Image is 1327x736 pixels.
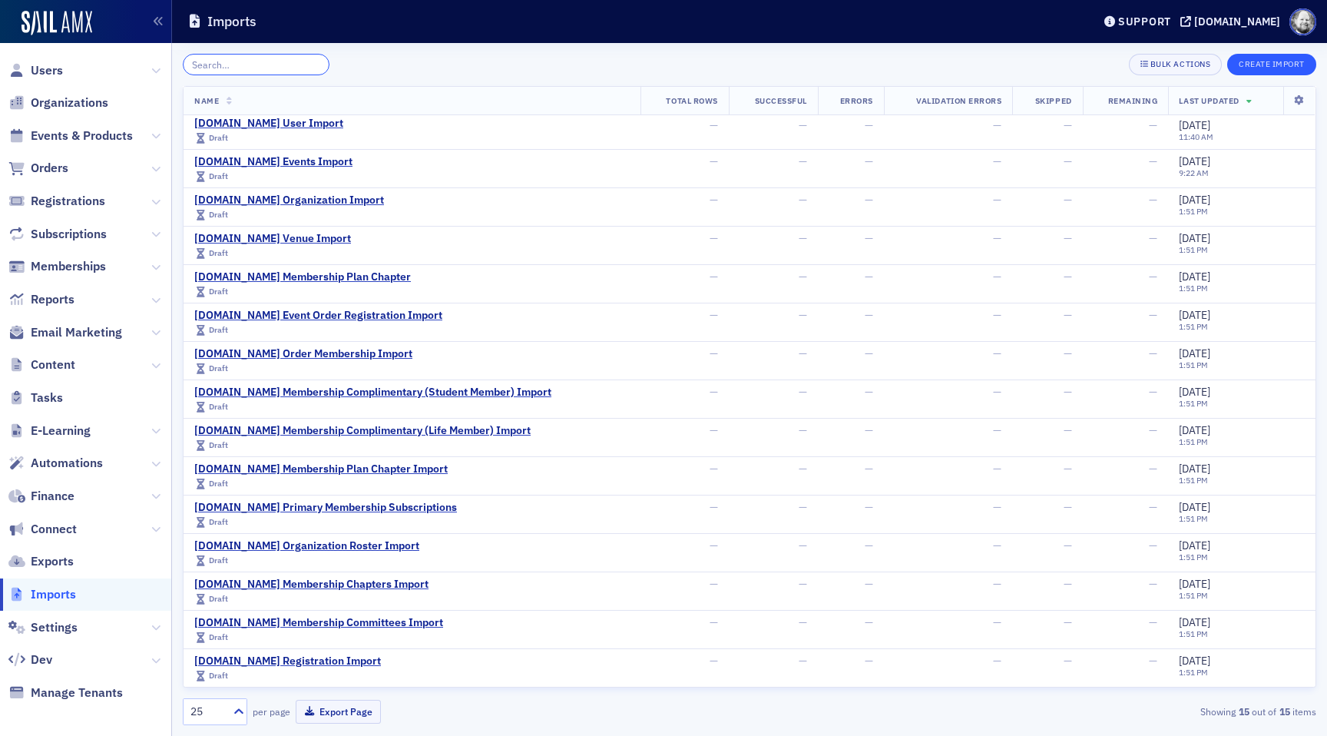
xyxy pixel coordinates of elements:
span: [DATE] [1179,654,1210,668]
span: — [993,539,1001,552]
span: — [1149,578,1157,592]
div: Support [1118,15,1171,28]
span: — [1149,194,1157,207]
span: — [865,193,873,207]
span: Registrations [31,193,105,210]
input: Search… [183,54,329,75]
a: [DOMAIN_NAME] Membership Plan Chapter Import [194,462,448,476]
a: Settings [8,619,78,636]
span: — [1149,155,1157,169]
span: — [1149,424,1157,438]
span: — [1149,655,1157,668]
span: — [799,385,807,399]
span: — [1064,231,1072,245]
span: [DATE] [1179,270,1210,283]
div: [DOMAIN_NAME] Registration Import [194,655,381,668]
a: Automations [8,455,103,472]
img: SailAMX [22,11,92,35]
span: — [710,423,718,437]
span: — [993,654,1001,668]
time: 1:51 PM [1179,475,1208,486]
span: — [799,654,807,668]
a: [DOMAIN_NAME] Primary Membership Subscriptions [194,501,457,515]
time: 1:51 PM [1179,206,1208,217]
span: — [799,615,807,629]
span: — [1149,386,1157,399]
div: 25 [190,704,224,720]
span: Organizations [31,94,108,111]
span: Draft [209,286,228,297]
a: [DOMAIN_NAME] Events Import [194,155,352,169]
span: — [799,577,807,591]
span: — [710,462,718,476]
a: Memberships [8,258,106,275]
span: — [1149,309,1157,323]
span: — [710,539,718,552]
span: Remaining [1108,95,1158,106]
span: — [1149,119,1157,133]
span: Draft [209,670,228,681]
span: Draft [209,516,228,527]
a: [DOMAIN_NAME] User Import [194,117,343,131]
span: Subscriptions [31,226,107,243]
span: — [993,500,1001,514]
time: 1:51 PM [1179,398,1208,409]
span: — [993,462,1001,476]
strong: 15 [1236,705,1252,718]
h1: Imports [207,12,256,31]
span: — [865,539,873,552]
a: Dev [8,651,52,668]
span: — [865,118,873,132]
span: Draft [209,555,228,565]
a: Events & Products [8,128,133,144]
span: Events & Products [31,128,133,144]
time: 11:40 AM [1179,132,1213,143]
span: Draft [209,478,228,489]
span: Draft [209,171,228,181]
span: — [710,346,718,360]
span: — [993,346,1001,360]
time: 1:51 PM [1179,321,1208,332]
a: Email Marketing [8,324,122,341]
span: — [993,231,1001,245]
a: Finance [8,488,74,505]
span: [DATE] [1179,308,1210,322]
time: 1:51 PM [1179,628,1208,639]
span: Settings [31,619,78,636]
span: — [993,270,1001,283]
span: — [710,654,718,668]
div: [DOMAIN_NAME] Venue Import [194,232,351,246]
span: Memberships [31,258,106,275]
span: Users [31,62,63,79]
span: Exports [31,553,74,570]
span: — [799,462,807,476]
strong: 15 [1276,705,1292,718]
span: — [993,423,1001,437]
a: Content [8,356,75,373]
span: — [799,193,807,207]
span: Draft [209,593,228,604]
time: 1:51 PM [1179,552,1208,562]
span: — [865,346,873,360]
span: Name [194,95,219,106]
div: [DOMAIN_NAME] [1194,15,1280,28]
span: [DATE] [1179,462,1210,476]
a: Registrations [8,193,105,210]
span: Profile [1289,8,1316,35]
span: — [993,118,1001,132]
span: — [865,654,873,668]
span: — [1149,539,1157,553]
span: Last Updated [1179,95,1239,106]
span: [DATE] [1179,118,1210,132]
time: 9:22 AM [1179,167,1209,178]
span: [DATE] [1179,500,1210,514]
span: — [710,231,718,245]
span: Orders [31,160,68,177]
a: [DOMAIN_NAME] Membership Plan Chapter [194,270,411,284]
a: Create Import [1227,56,1316,70]
span: Finance [31,488,74,505]
span: [DATE] [1179,423,1210,437]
